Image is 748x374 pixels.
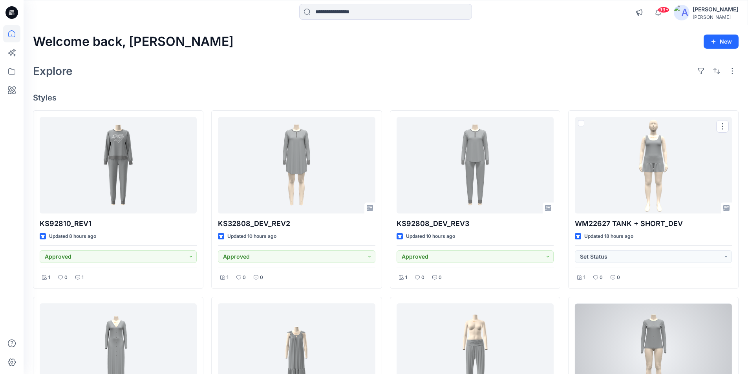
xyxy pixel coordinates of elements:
[439,274,442,282] p: 0
[33,35,234,49] h2: Welcome back, [PERSON_NAME]
[704,35,739,49] button: New
[82,274,84,282] p: 1
[48,274,50,282] p: 1
[40,117,197,214] a: KS92810_REV1
[227,232,276,241] p: Updated 10 hours ago
[406,232,455,241] p: Updated 10 hours ago
[674,5,689,20] img: avatar
[617,274,620,282] p: 0
[658,7,669,13] span: 99+
[218,218,375,229] p: KS32808_DEV_REV2
[33,65,73,77] h2: Explore
[64,274,68,282] p: 0
[584,232,633,241] p: Updated 18 hours ago
[397,117,554,214] a: KS92808_DEV_REV3
[575,218,732,229] p: WM22627 TANK + SHORT_DEV
[218,117,375,214] a: KS32808_DEV_REV2
[227,274,229,282] p: 1
[260,274,263,282] p: 0
[583,274,585,282] p: 1
[40,218,197,229] p: KS92810_REV1
[575,117,732,214] a: WM22627 TANK + SHORT_DEV
[693,5,738,14] div: [PERSON_NAME]
[405,274,407,282] p: 1
[33,93,739,102] h4: Styles
[421,274,424,282] p: 0
[693,14,738,20] div: [PERSON_NAME]
[49,232,96,241] p: Updated 8 hours ago
[243,274,246,282] p: 0
[397,218,554,229] p: KS92808_DEV_REV3
[600,274,603,282] p: 0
